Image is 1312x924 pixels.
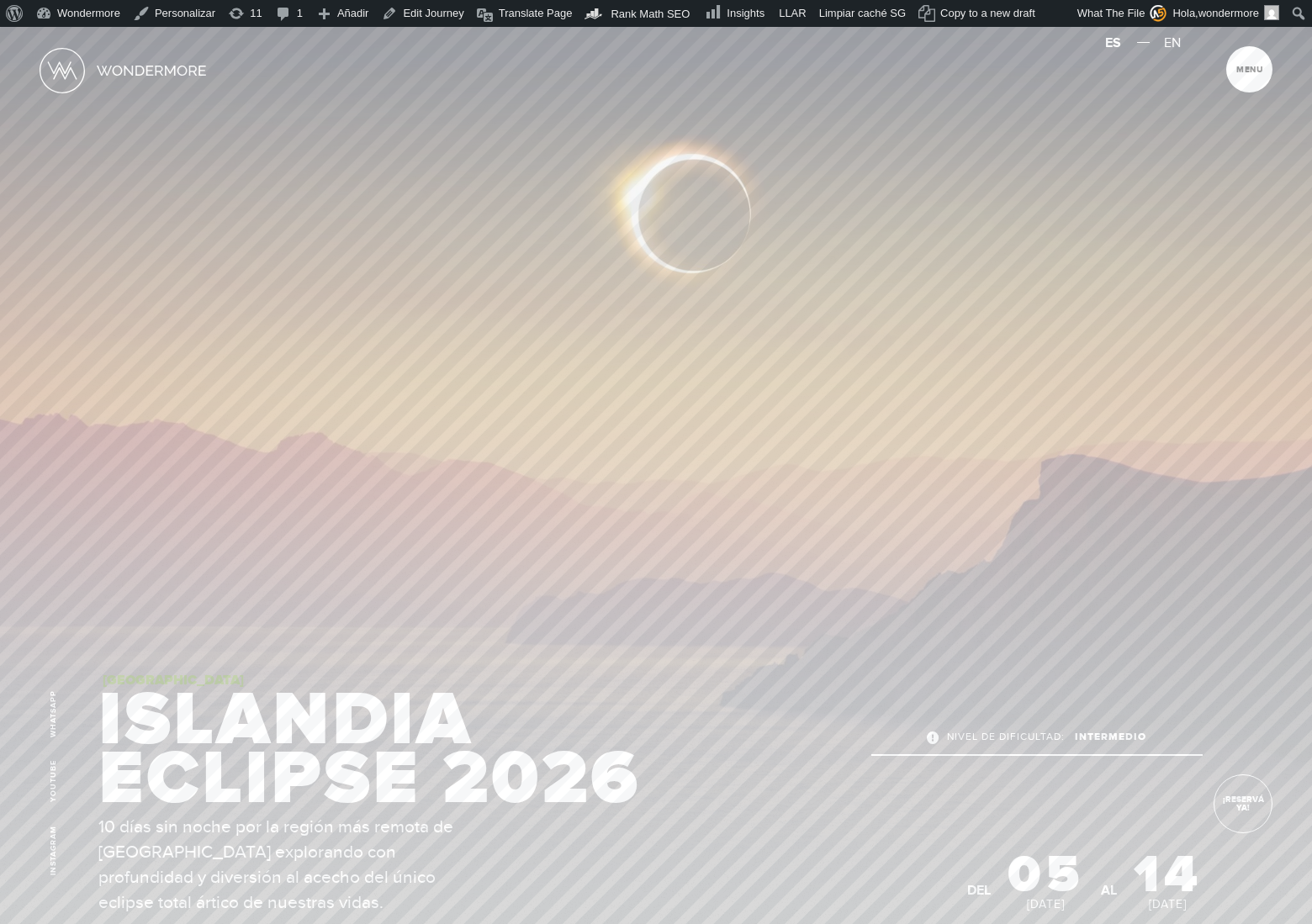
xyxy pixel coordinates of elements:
span: Intermedio [1075,728,1146,747]
img: Nombre Logo [97,65,206,76]
span: Insights [727,7,764,19]
h2: ISLANDIA ECLIPSE 2026 [98,673,650,815]
a: Youtube [49,761,58,803]
p: Del [967,878,991,902]
p: [GEOGRAPHIC_DATA] [103,673,650,687]
span: [DATE] [1149,897,1187,911]
span: Nivel de dificultad: [947,728,1065,747]
a: Instagram [49,826,58,875]
span: [DATE] [1027,897,1065,911]
h3: 14 [1134,868,1203,913]
span: EN [1164,34,1181,51]
img: Logo [40,48,85,93]
a: EN [1164,31,1181,55]
span: ES [1105,34,1121,51]
a: WhatsApp [49,690,58,737]
a: ES [1105,31,1121,55]
span: wondermore [1198,7,1259,19]
span: Rank Math SEO [611,8,690,20]
p: Al [1101,878,1117,902]
a: ¡RESERVÁ YA! [1214,774,1272,833]
span: ¡RESERVÁ YA! [1214,795,1272,812]
h3: 05 [1008,868,1084,913]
